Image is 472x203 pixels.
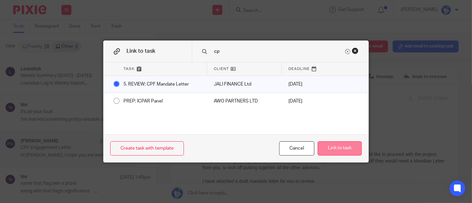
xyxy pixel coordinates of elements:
a: Create task with template [110,141,184,156]
span: Client [214,66,229,72]
div: Close this dialog window [352,47,358,54]
div: [DATE] [282,76,325,93]
span: Deadline [288,66,310,72]
div: [DATE] [282,93,325,109]
div: 5. REVIEW: CPF Mandate Letter [117,76,207,93]
span: Task [123,66,135,72]
span: Link to task [126,48,155,54]
div: Mark as done [207,76,282,93]
div: Close this dialog window [279,141,314,156]
input: Search task name or client... [213,48,344,55]
div: PREP: ICPAR Panel [117,93,207,109]
button: Link to task [318,141,362,156]
div: Mark as done [207,93,282,109]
